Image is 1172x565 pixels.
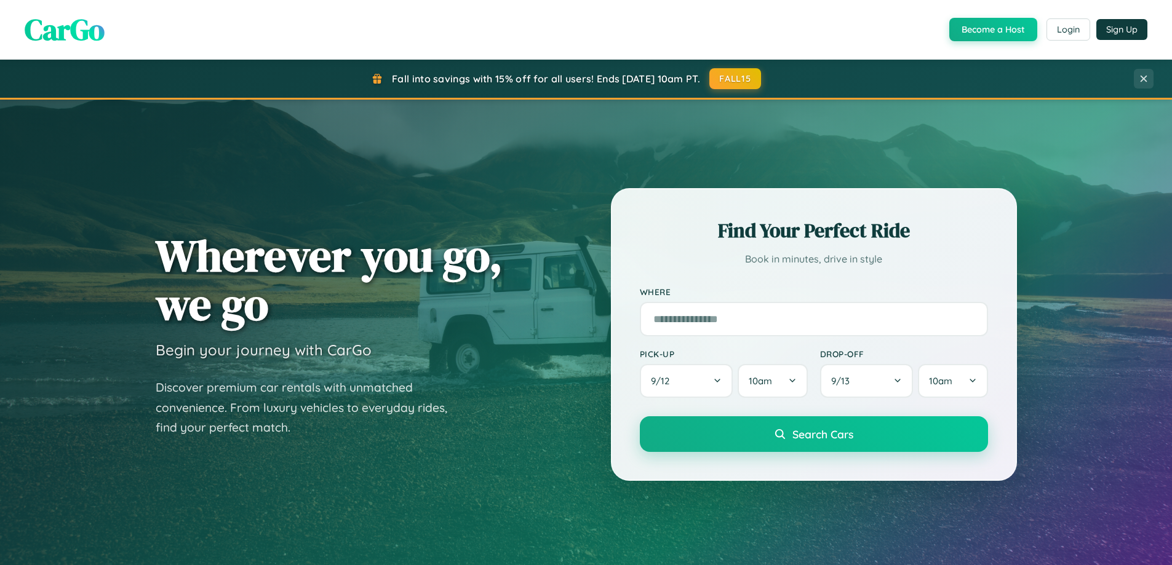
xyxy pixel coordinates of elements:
[831,375,856,387] span: 9 / 13
[918,364,987,398] button: 10am
[640,416,988,452] button: Search Cars
[640,286,988,297] label: Where
[25,9,105,50] span: CarGo
[738,364,807,398] button: 10am
[640,349,808,359] label: Pick-up
[820,364,914,398] button: 9/13
[156,231,503,328] h1: Wherever you go, we go
[640,364,733,398] button: 9/12
[929,375,952,387] span: 10am
[156,377,463,438] p: Discover premium car rentals with unmatched convenience. From luxury vehicles to everyday rides, ...
[1046,18,1090,41] button: Login
[949,18,1037,41] button: Become a Host
[1096,19,1147,40] button: Sign Up
[392,73,700,85] span: Fall into savings with 15% off for all users! Ends [DATE] 10am PT.
[156,341,372,359] h3: Begin your journey with CarGo
[651,375,676,387] span: 9 / 12
[749,375,772,387] span: 10am
[640,250,988,268] p: Book in minutes, drive in style
[709,68,761,89] button: FALL15
[640,217,988,244] h2: Find Your Perfect Ride
[820,349,988,359] label: Drop-off
[792,427,853,441] span: Search Cars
